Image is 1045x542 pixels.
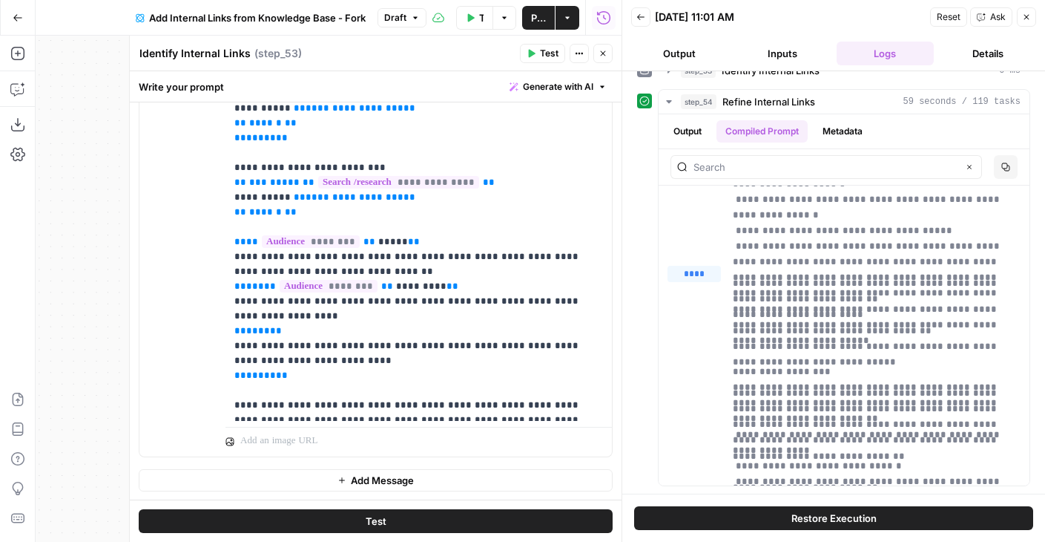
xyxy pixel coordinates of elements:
span: step_54 [681,94,716,109]
button: Restore Execution [634,506,1033,530]
button: Test [520,44,565,63]
input: Search [693,160,957,174]
div: 59 seconds / 119 tasks [659,114,1029,486]
button: Compiled Prompt [716,120,808,143]
span: Test [366,514,386,529]
textarea: Identify Internal Links [139,46,251,61]
span: Publish [531,10,546,25]
button: Output [631,42,728,65]
button: Output [665,120,711,143]
button: Draft [378,8,426,27]
span: Reset [937,10,960,24]
span: Generate with AI [523,80,593,94]
span: Add Internal Links from Knowledge Base - Fork [149,10,366,25]
button: Test [139,509,613,533]
span: Refine Internal Links [722,94,815,109]
span: 59 seconds / 119 tasks [903,95,1021,108]
span: Ask [990,10,1006,24]
span: Test Workflow [479,10,484,25]
span: Add Message [351,473,414,488]
button: Test Workflow [456,6,492,30]
button: Generate with AI [504,77,613,97]
button: Add Message [139,469,613,492]
button: Publish [522,6,555,30]
span: ( step_53 ) [254,46,302,61]
button: Add Internal Links from Knowledge Base - Fork [127,6,375,30]
button: Metadata [814,120,871,143]
span: Test [540,47,558,60]
button: Reset [930,7,967,27]
button: 59 seconds / 119 tasks [659,90,1029,114]
button: Inputs [734,42,831,65]
span: Draft [384,11,406,25]
span: Restore Execution [791,511,877,526]
button: Ask [970,7,1012,27]
button: Logs [837,42,934,65]
button: Details [940,42,1037,65]
div: Write your prompt [130,71,622,102]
